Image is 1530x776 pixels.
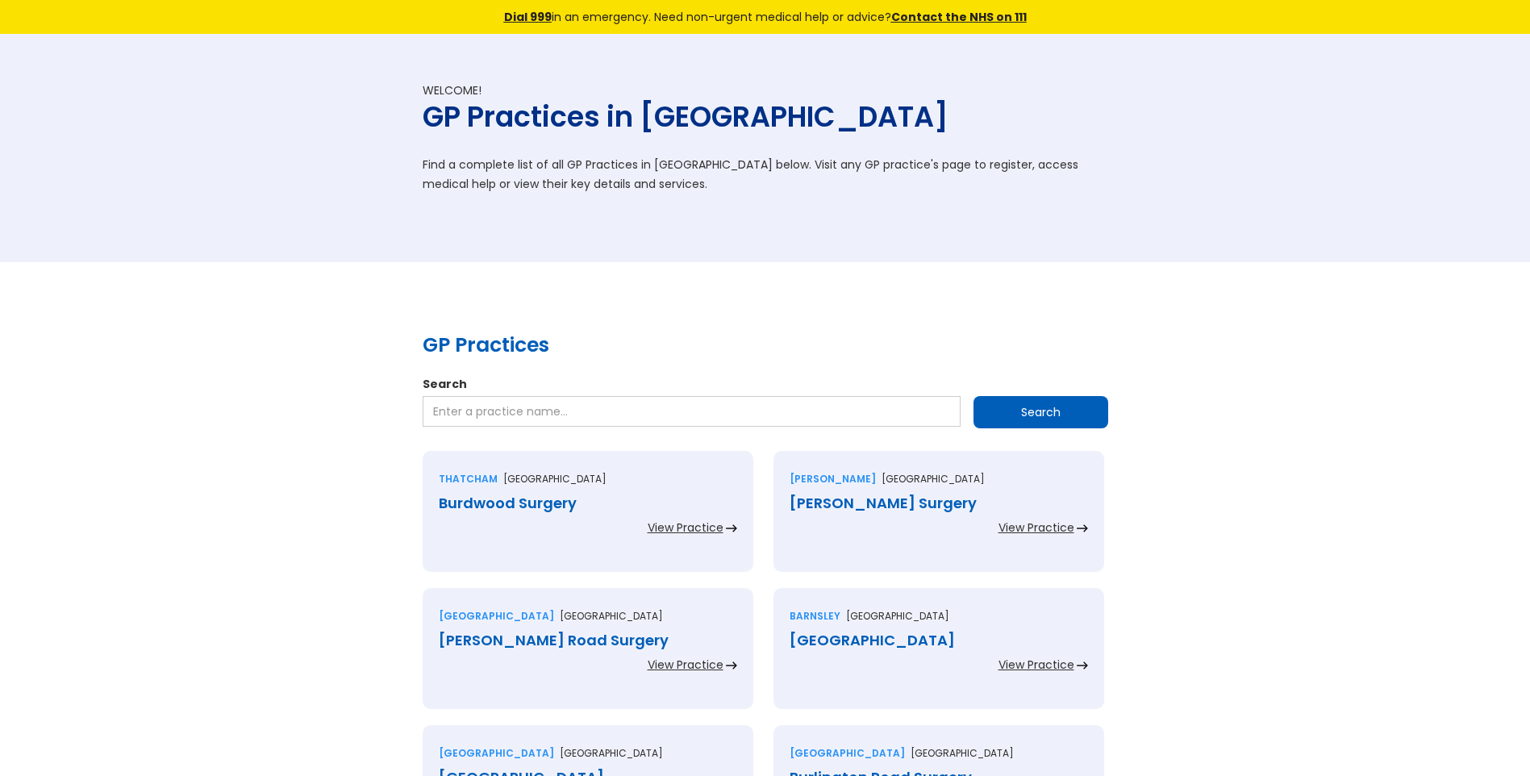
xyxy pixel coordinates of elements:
[911,745,1014,761] p: [GEOGRAPHIC_DATA]
[998,657,1074,673] div: View Practice
[973,396,1108,428] input: Search
[439,608,554,624] div: [GEOGRAPHIC_DATA]
[773,451,1104,588] a: [PERSON_NAME][GEOGRAPHIC_DATA][PERSON_NAME] SurgeryView Practice
[423,98,1108,135] h1: GP Practices in [GEOGRAPHIC_DATA]
[394,8,1136,26] div: in an emergency. Need non-urgent medical help or advice?
[648,657,723,673] div: View Practice
[423,376,1108,392] label: Search
[560,608,663,624] p: [GEOGRAPHIC_DATA]
[423,588,753,725] a: [GEOGRAPHIC_DATA][GEOGRAPHIC_DATA][PERSON_NAME] Road SurgeryView Practice
[439,745,554,761] div: [GEOGRAPHIC_DATA]
[423,396,961,427] input: Enter a practice name…
[423,155,1108,194] p: Find a complete list of all GP Practices in [GEOGRAPHIC_DATA] below. Visit any GP practice's page...
[790,495,1088,511] div: [PERSON_NAME] Surgery
[439,495,737,511] div: Burdwood Surgery
[998,519,1074,536] div: View Practice
[790,632,1088,649] div: [GEOGRAPHIC_DATA]
[423,451,753,588] a: Thatcham[GEOGRAPHIC_DATA]Burdwood SurgeryView Practice
[504,9,552,25] a: Dial 999
[503,471,607,487] p: [GEOGRAPHIC_DATA]
[790,471,876,487] div: [PERSON_NAME]
[423,82,1108,98] div: Welcome!
[439,471,498,487] div: Thatcham
[773,588,1104,725] a: Barnsley[GEOGRAPHIC_DATA][GEOGRAPHIC_DATA]View Practice
[790,745,905,761] div: [GEOGRAPHIC_DATA]
[882,471,985,487] p: [GEOGRAPHIC_DATA]
[439,632,737,649] div: [PERSON_NAME] Road Surgery
[790,608,840,624] div: Barnsley
[891,9,1027,25] a: Contact the NHS on 111
[423,331,1108,360] h2: GP Practices
[560,745,663,761] p: [GEOGRAPHIC_DATA]
[648,519,723,536] div: View Practice
[846,608,949,624] p: [GEOGRAPHIC_DATA]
